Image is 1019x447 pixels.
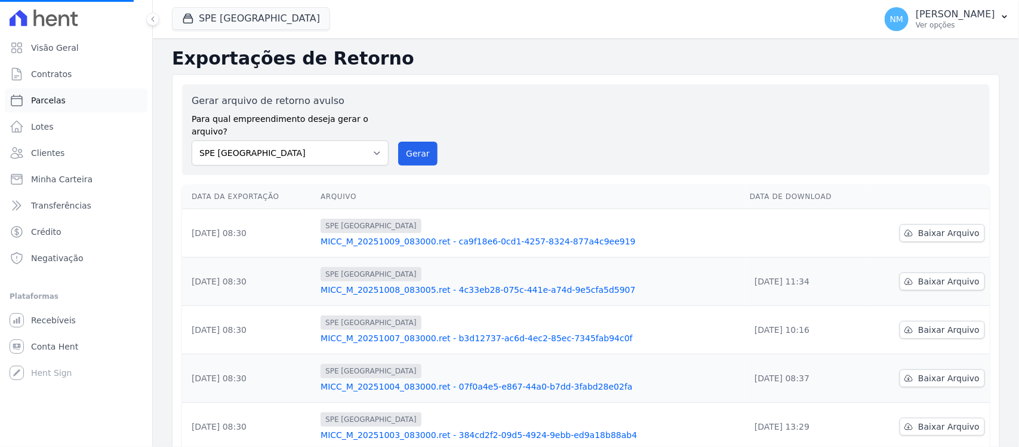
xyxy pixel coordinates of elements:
[745,306,865,354] td: [DATE] 10:16
[5,141,147,165] a: Clientes
[31,226,61,238] span: Crédito
[5,308,147,332] a: Recebíveis
[5,335,147,359] a: Conta Hent
[5,194,147,218] a: Transferências
[900,369,985,387] a: Baixar Arquivo
[321,219,421,233] span: SPE [GEOGRAPHIC_DATA]
[745,185,865,209] th: Data de Download
[900,321,985,339] a: Baixar Arquivo
[900,224,985,242] a: Baixar Arquivo
[316,185,745,209] th: Arquivo
[745,258,865,306] td: [DATE] 11:34
[5,36,147,60] a: Visão Geral
[918,324,980,336] span: Baixar Arquivo
[321,429,740,441] a: MICC_M_20251003_083000.ret - 384cd2f2-09d5-4924-9ebb-ed9a18b88ab4
[10,289,143,304] div: Plataformas
[398,142,438,166] button: Gerar
[900,273,985,290] a: Baixar Arquivo
[5,246,147,270] a: Negativação
[182,306,316,354] td: [DATE] 08:30
[31,147,64,159] span: Clientes
[172,48,1000,69] h2: Exportações de Retorno
[182,354,316,403] td: [DATE] 08:30
[182,185,316,209] th: Data da Exportação
[31,314,76,326] span: Recebíveis
[321,412,421,427] span: SPE [GEOGRAPHIC_DATA]
[321,284,740,296] a: MICC_M_20251008_083005.ret - 4c33eb28-075c-441e-a74d-9e5cfa5d5907
[182,209,316,258] td: [DATE] 08:30
[918,275,980,287] span: Baixar Arquivo
[918,372,980,384] span: Baixar Arquivo
[31,42,79,54] span: Visão Geral
[31,94,66,106] span: Parcelas
[875,2,1019,36] button: NM [PERSON_NAME] Ver opções
[900,418,985,436] a: Baixar Arquivo
[321,364,421,378] span: SPE [GEOGRAPHIC_DATA]
[31,341,78,353] span: Conta Hent
[916,8,995,20] p: [PERSON_NAME]
[192,94,389,108] label: Gerar arquivo de retorno avulso
[31,173,93,185] span: Minha Carteira
[5,88,147,112] a: Parcelas
[321,332,740,344] a: MICC_M_20251007_083000.ret - b3d12737-ac6d-4ec2-85ec-7345fab94c0f
[5,62,147,86] a: Contratos
[5,115,147,139] a: Lotes
[918,421,980,433] span: Baixar Arquivo
[31,200,91,212] span: Transferências
[31,68,72,80] span: Contratos
[31,121,54,133] span: Lotes
[321,381,740,393] a: MICC_M_20251004_083000.ret - 07f0a4e5-e867-44a0-b7dd-3fabd28e02fa
[918,227,980,239] span: Baixar Arquivo
[172,7,330,30] button: SPE [GEOGRAPHIC_DATA]
[321,267,421,281] span: SPE [GEOGRAPHIC_DATA]
[321,316,421,330] span: SPE [GEOGRAPHIC_DATA]
[31,252,84,264] span: Negativação
[5,167,147,191] a: Minha Carteira
[182,258,316,306] td: [DATE] 08:30
[5,220,147,244] a: Crédito
[192,108,389,138] label: Para qual empreendimento deseja gerar o arquivo?
[745,354,865,403] td: [DATE] 08:37
[890,15,904,23] span: NM
[916,20,995,30] p: Ver opções
[321,235,740,247] a: MICC_M_20251009_083000.ret - ca9f18e6-0cd1-4257-8324-877a4c9ee919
